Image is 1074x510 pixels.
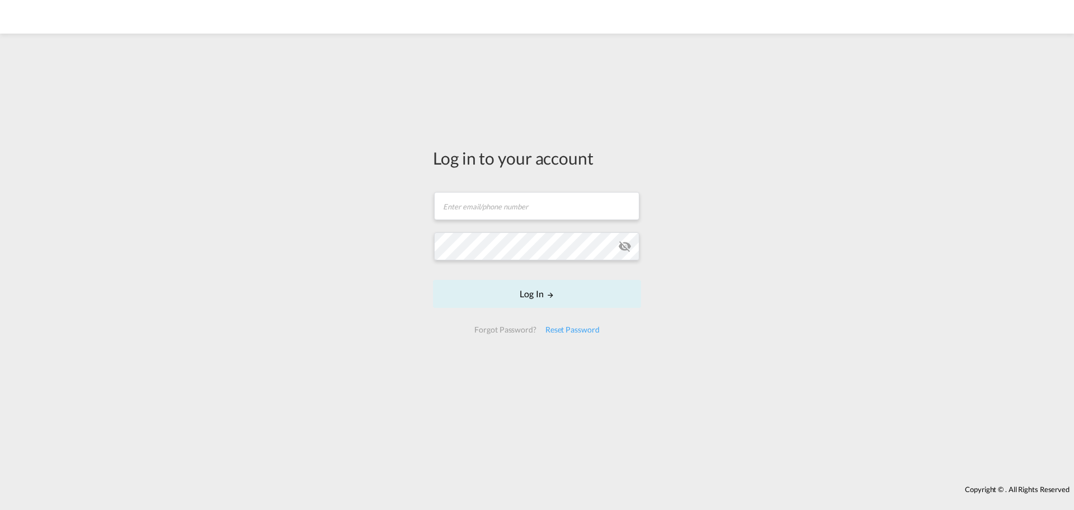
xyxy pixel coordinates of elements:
[618,240,632,253] md-icon: icon-eye-off
[470,320,540,340] div: Forgot Password?
[433,280,641,308] button: LOGIN
[433,146,641,170] div: Log in to your account
[434,192,639,220] input: Enter email/phone number
[541,320,604,340] div: Reset Password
